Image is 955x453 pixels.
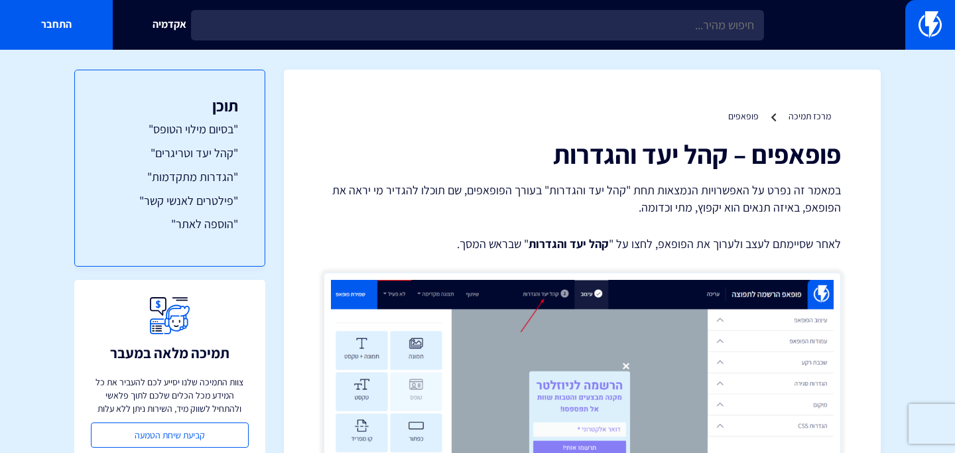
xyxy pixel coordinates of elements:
a: "בסיום מילוי הטופס" [101,121,238,138]
p: במאמר זה נפרט על האפשרויות הנמצאות תחת "קהל יעד והגדרות" בעורך הפופאפים, שם תוכלו להגדיר מי יראה ... [324,182,841,216]
h3: תוכן [101,97,238,114]
a: "קהל יעד וטריגרים" [101,145,238,162]
a: קביעת שיחת הטמעה [91,422,249,448]
h1: פופאפים – קהל יעד והגדרות [324,139,841,168]
a: פופאפים [728,110,759,122]
strong: קהל יעד והגדרות [529,236,609,251]
a: "פילטרים לאנשי קשר" [101,192,238,210]
p: צוות התמיכה שלנו יסייע לכם להעביר את כל המידע מכל הכלים שלכם לתוך פלאשי ולהתחיל לשווק מיד, השירות... [91,375,249,415]
h3: תמיכה מלאה במעבר [110,345,229,361]
a: מרכז תמיכה [789,110,831,122]
p: לאחר שסיימתם לעצב ולערוך את הפופאפ, לחצו על " " שבראש המסך. [324,235,841,253]
a: "הוספה לאתר" [101,216,238,233]
input: חיפוש מהיר... [191,10,764,40]
a: "הגדרות מתקדמות" [101,168,238,186]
